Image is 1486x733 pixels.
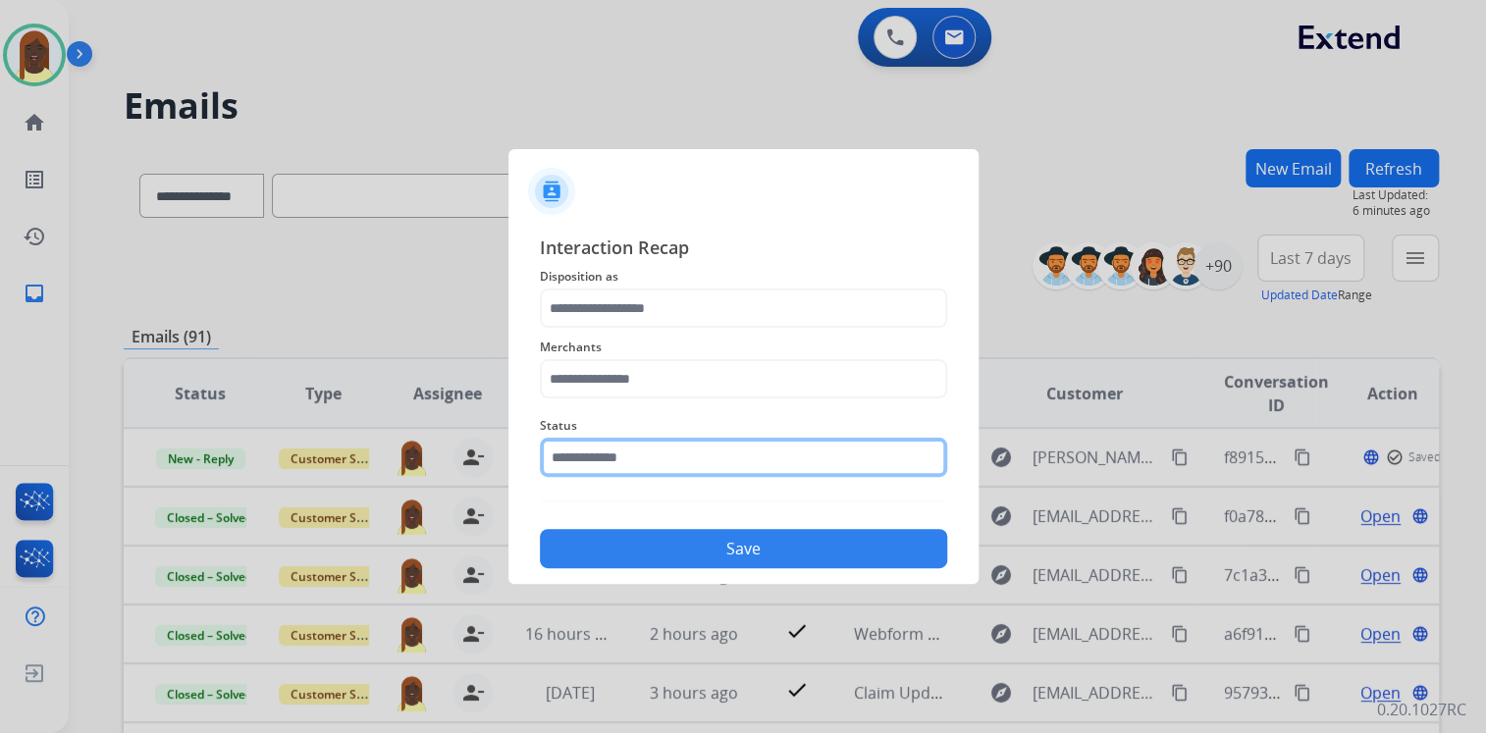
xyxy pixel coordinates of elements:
[540,529,947,568] button: Save
[540,336,947,359] span: Merchants
[540,414,947,438] span: Status
[540,234,947,265] span: Interaction Recap
[528,168,575,215] img: contactIcon
[540,500,947,501] img: contact-recap-line.svg
[540,265,947,288] span: Disposition as
[1377,698,1466,721] p: 0.20.1027RC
